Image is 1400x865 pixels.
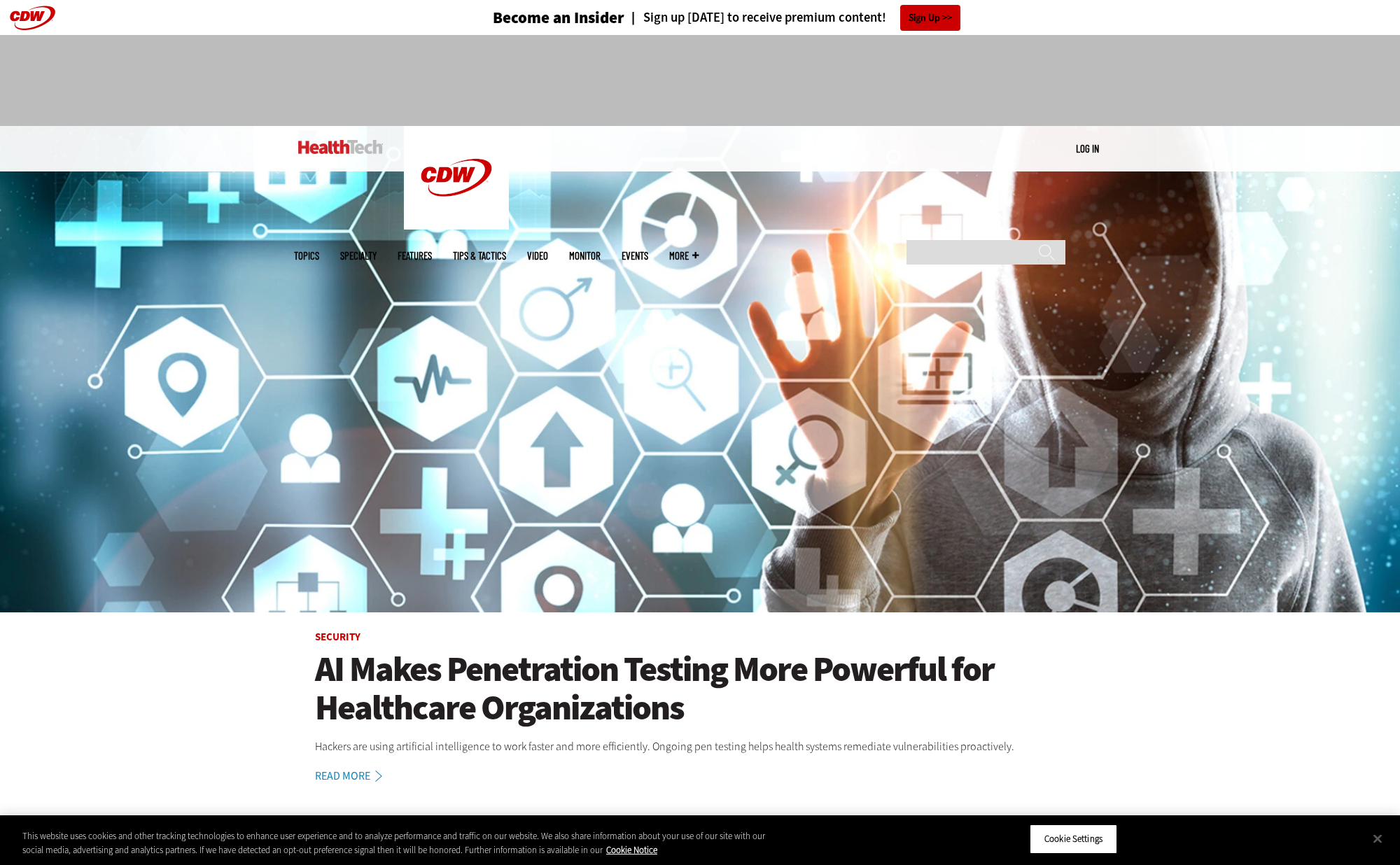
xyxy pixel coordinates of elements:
[527,251,548,261] a: Video
[398,251,432,261] a: Features
[445,49,955,112] iframe: advertisement
[1362,823,1393,854] button: Close
[606,844,657,856] a: More information about your privacy
[493,10,624,26] h3: Become an Insider
[669,251,699,261] span: More
[340,251,377,261] span: Specialty
[1030,824,1117,854] button: Cookie Settings
[569,251,601,261] a: MonITor
[624,11,886,24] a: Sign up [DATE] to receive premium content!
[294,251,319,261] span: Topics
[440,10,624,26] a: Become an Insider
[315,738,1085,756] p: Hackers are using artificial intelligence to work faster and more efficiently. Ongoing pen testin...
[1076,142,1099,155] a: Log in
[298,140,383,154] img: Home
[622,251,648,261] a: Events
[453,251,506,261] a: Tips & Tactics
[404,126,509,230] img: Home
[315,650,1085,727] a: AI Makes Penetration Testing More Powerful for Healthcare Organizations
[22,829,770,857] div: This website uses cookies and other tracking technologies to enhance user experience and to analy...
[315,630,360,644] a: Security
[404,218,509,233] a: CDW
[900,5,960,31] a: Sign Up
[315,771,398,782] a: Read More
[1076,141,1099,156] div: User menu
